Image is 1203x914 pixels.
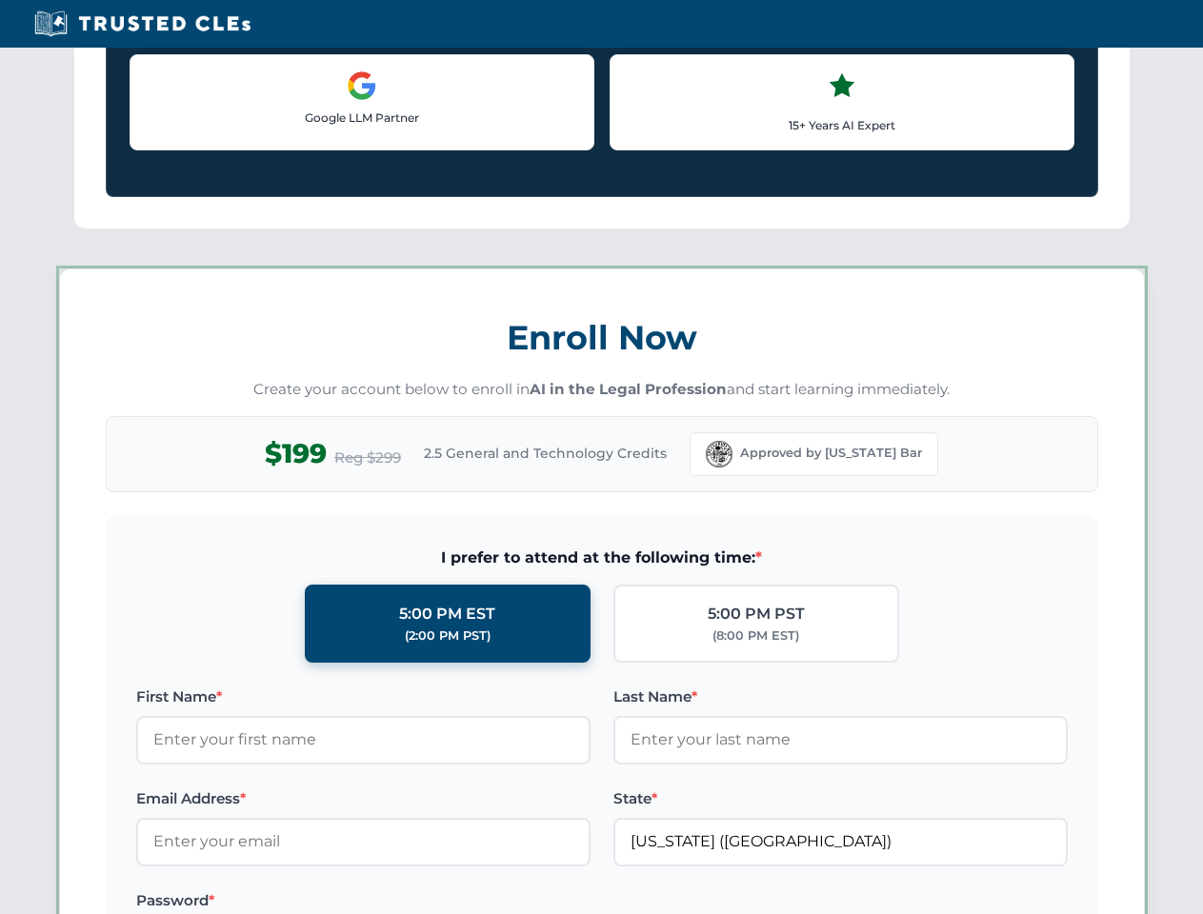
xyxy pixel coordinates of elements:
strong: AI in the Legal Profession [530,380,727,398]
p: Google LLM Partner [146,109,578,127]
div: (2:00 PM PST) [405,626,491,646]
span: $199 [265,432,327,475]
label: First Name [136,685,591,708]
input: Florida (FL) [613,818,1068,865]
div: 5:00 PM PST [708,602,805,626]
div: 5:00 PM EST [399,602,495,626]
span: I prefer to attend at the following time: [136,546,1068,570]
label: Last Name [613,685,1068,708]
p: 15+ Years AI Expert [626,116,1058,134]
img: Florida Bar [706,441,732,467]
span: Approved by [US_STATE] Bar [740,444,922,463]
img: Google [347,70,377,101]
label: Password [136,889,591,912]
input: Enter your email [136,818,591,865]
label: Email Address [136,787,591,810]
label: State [613,787,1068,810]
span: Reg $299 [334,447,401,469]
div: (8:00 PM EST) [712,626,799,646]
p: Create your account below to enroll in and start learning immediately. [106,379,1098,401]
h3: Enroll Now [106,308,1098,368]
span: 2.5 General and Technology Credits [424,443,667,464]
img: Trusted CLEs [29,10,256,38]
input: Enter your last name [613,716,1068,764]
input: Enter your first name [136,716,591,764]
